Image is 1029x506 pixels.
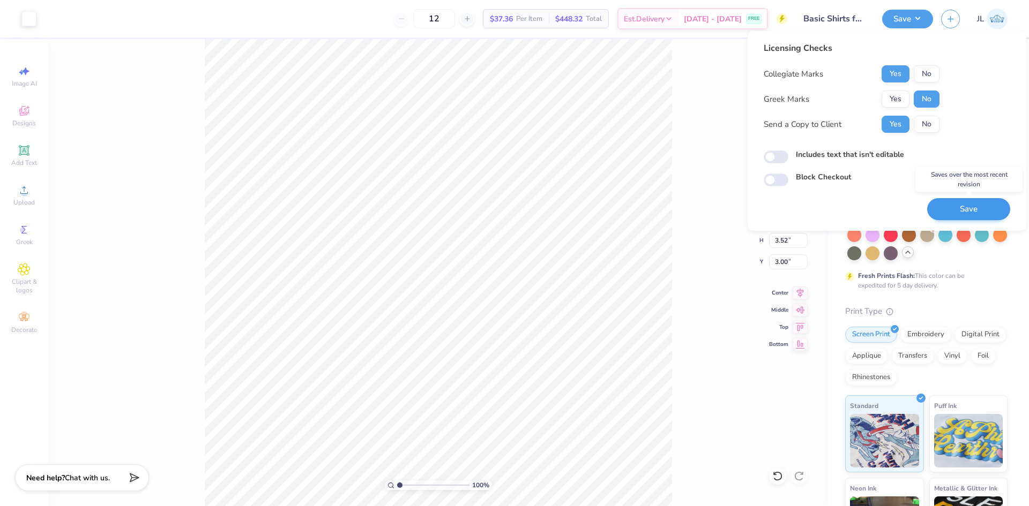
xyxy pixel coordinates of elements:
[795,8,874,29] input: Untitled Design
[914,65,939,82] button: No
[13,198,35,207] span: Upload
[516,13,542,25] span: Per Item
[12,119,36,127] span: Designs
[850,400,878,411] span: Standard
[12,79,37,88] span: Image AI
[845,305,1008,318] div: Print Type
[882,65,909,82] button: Yes
[586,13,602,25] span: Total
[413,9,455,28] input: – –
[5,277,43,294] span: Clipart & logos
[764,118,841,131] div: Send a Copy to Client
[624,13,665,25] span: Est. Delivery
[26,473,65,483] strong: Need help?
[915,167,1023,192] div: Saves over the most recent revision
[769,289,788,297] span: Center
[977,13,984,25] span: JL
[850,414,919,467] img: Standard
[11,158,37,167] span: Add Text
[882,90,909,108] button: Yes
[796,171,851,183] label: Block Checkout
[858,271,915,280] strong: Fresh Prints Flash:
[882,116,909,133] button: Yes
[555,13,583,25] span: $448.32
[955,327,1006,343] div: Digital Print
[934,400,957,411] span: Puff Ink
[934,414,1003,467] img: Puff Ink
[937,348,967,364] div: Vinyl
[927,198,1010,220] button: Save
[914,116,939,133] button: No
[850,482,876,494] span: Neon Ink
[845,348,888,364] div: Applique
[977,9,1008,29] a: JL
[845,327,897,343] div: Screen Print
[764,68,823,80] div: Collegiate Marks
[684,13,742,25] span: [DATE] - [DATE]
[796,149,904,160] label: Includes text that isn't editable
[764,93,809,105] div: Greek Marks
[900,327,951,343] div: Embroidery
[891,348,934,364] div: Transfers
[987,9,1008,29] img: Jairo Laqui
[914,90,939,108] button: No
[764,42,939,55] div: Licensing Checks
[858,271,990,290] div: This color can be expedited for 5 day delivery.
[11,326,37,334] span: Decorate
[472,480,489,490] span: 100 %
[769,306,788,314] span: Middle
[845,369,897,386] div: Rhinestones
[882,10,933,28] button: Save
[769,341,788,348] span: Bottom
[65,473,110,483] span: Chat with us.
[490,13,513,25] span: $37.36
[16,238,33,246] span: Greek
[934,482,997,494] span: Metallic & Glitter Ink
[769,323,788,331] span: Top
[748,15,759,22] span: FREE
[971,348,996,364] div: Foil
